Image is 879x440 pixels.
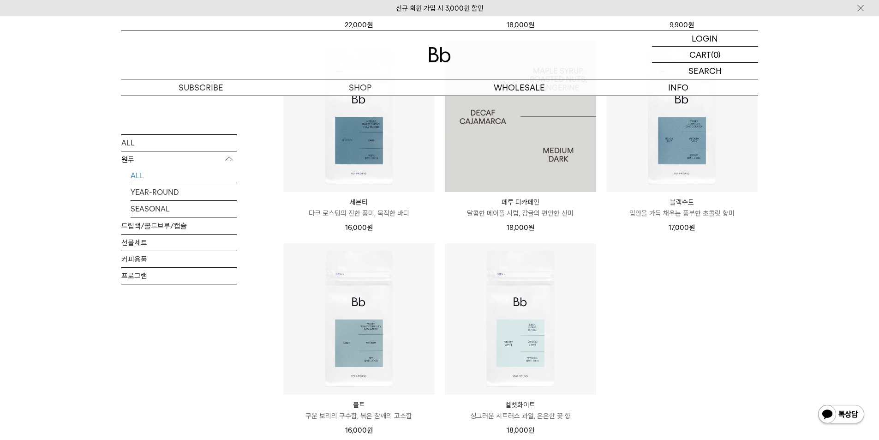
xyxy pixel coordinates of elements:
a: SHOP [281,79,440,96]
p: 페루 디카페인 [445,197,596,208]
img: 몰트 [283,243,435,395]
img: 벨벳화이트 [445,243,596,395]
img: 블랙수트 [606,41,758,192]
span: 원 [367,426,373,434]
span: 18,000 [507,223,534,232]
a: ALL [131,167,237,183]
a: SEASONAL [131,200,237,217]
a: 세븐티 다크 로스팅의 진한 풍미, 묵직한 바디 [283,197,435,219]
a: 선물세트 [121,234,237,250]
p: SEARCH [688,63,722,79]
p: 몰트 [283,399,435,410]
span: 원 [689,223,695,232]
a: 프로그램 [121,267,237,283]
a: 커피용품 [121,251,237,267]
a: LOGIN [652,30,758,47]
a: 벨벳화이트 싱그러운 시트러스 과일, 은은한 꽃 향 [445,399,596,422]
p: 싱그러운 시트러스 과일, 은은한 꽃 향 [445,410,596,422]
a: 블랙수트 입안을 가득 채우는 풍부한 초콜릿 향미 [606,197,758,219]
p: LOGIN [692,30,718,46]
a: 페루 디카페인 [445,41,596,192]
p: (0) [711,47,721,62]
span: 16,000 [345,426,373,434]
a: SUBSCRIBE [121,79,281,96]
a: CART (0) [652,47,758,63]
p: 달콤한 메이플 시럽, 감귤의 편안한 산미 [445,208,596,219]
img: 로고 [429,47,451,62]
img: 카카오톡 채널 1:1 채팅 버튼 [817,404,865,426]
span: 원 [528,426,534,434]
p: 원두 [121,151,237,168]
span: 16,000 [345,223,373,232]
p: INFO [599,79,758,96]
span: 원 [528,223,534,232]
a: ALL [121,134,237,151]
p: CART [689,47,711,62]
p: 세븐티 [283,197,435,208]
img: 1000000082_add2_057.jpg [445,41,596,192]
a: 드립백/콜드브루/캡슐 [121,217,237,234]
span: 17,000 [669,223,695,232]
p: 입안을 가득 채우는 풍부한 초콜릿 향미 [606,208,758,219]
p: WHOLESALE [440,79,599,96]
p: 벨벳화이트 [445,399,596,410]
p: 다크 로스팅의 진한 풍미, 묵직한 바디 [283,208,435,219]
span: 18,000 [507,426,534,434]
a: 몰트 구운 보리의 구수함, 볶은 참깨의 고소함 [283,399,435,422]
p: 블랙수트 [606,197,758,208]
a: 페루 디카페인 달콤한 메이플 시럽, 감귤의 편안한 산미 [445,197,596,219]
a: YEAR-ROUND [131,184,237,200]
p: 구운 보리의 구수함, 볶은 참깨의 고소함 [283,410,435,422]
a: 신규 회원 가입 시 3,000원 할인 [396,4,484,12]
img: 세븐티 [283,41,435,192]
span: 원 [367,223,373,232]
